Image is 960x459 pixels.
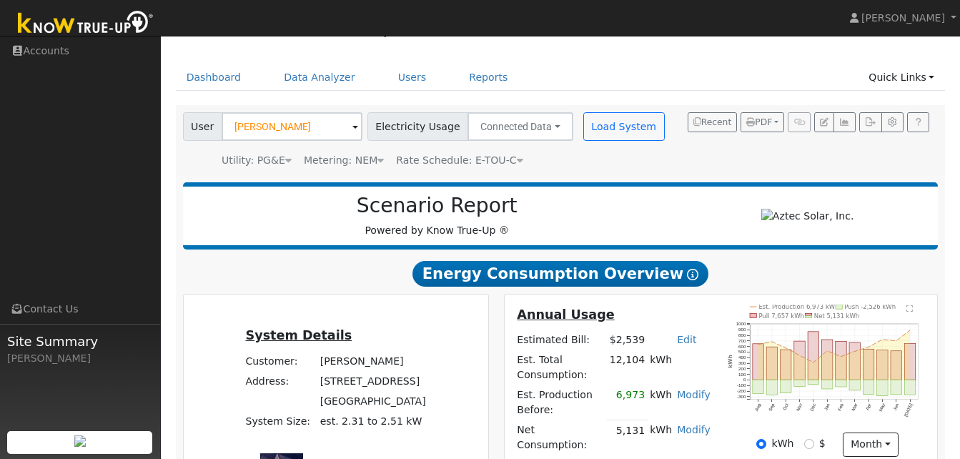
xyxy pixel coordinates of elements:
circle: onclick="" [909,330,911,331]
text: Aug [754,402,762,411]
text: Jun [892,402,900,411]
i: Show Help [687,269,698,280]
a: Edit [677,334,696,345]
rect: onclick="" [753,380,763,393]
u: System Details [246,328,352,342]
text: 400 [739,355,747,360]
a: Modify [677,389,711,400]
text: -200 [737,388,746,393]
u: Annual Usage [517,307,614,322]
td: 6,973 [607,385,647,420]
button: Connected Data [467,112,573,141]
rect: onclick="" [849,342,860,380]
div: Metering: NEM [304,153,384,168]
rect: onclick="" [877,380,888,396]
span: PDF [746,117,772,127]
a: Scenario Report [298,21,412,38]
rect: onclick="" [781,380,791,393]
text: -100 [737,382,746,388]
circle: onclick="" [854,350,856,352]
text: 300 [739,360,747,365]
circle: onclick="" [758,343,759,345]
circle: onclick="" [896,340,897,341]
rect: onclick="" [849,380,860,390]
button: PDF [741,112,784,132]
text: Push -2,526 kWh [845,303,896,310]
span: est. 2.31 to 2.51 kW [320,415,422,427]
td: 5,131 [607,420,647,455]
rect: onclick="" [891,380,901,395]
td: Customer: [243,351,317,371]
span: Electricity Usage [367,112,468,141]
circle: onclick="" [785,347,786,348]
a: Dashboard [176,64,252,91]
rect: onclick="" [863,349,874,380]
a: Reports [458,64,518,91]
button: month [843,433,899,457]
rect: onclick="" [781,350,791,380]
td: [PERSON_NAME] [317,351,428,371]
circle: onclick="" [799,355,801,356]
span: User [183,112,222,141]
a: Data Analyzer [273,64,366,91]
td: [GEOGRAPHIC_DATA] [317,391,428,411]
rect: onclick="" [836,342,846,380]
text: Nov [796,402,803,412]
rect: onclick="" [877,350,888,380]
a: Modify [677,424,711,435]
text: Pull 7,657 kWh [759,312,805,320]
a: Users [387,64,437,91]
h2: Scenario Report [197,194,676,218]
rect: onclick="" [822,380,833,389]
div: Powered by Know True-Up ® [190,194,684,238]
text: 500 [739,349,747,354]
rect: onclick="" [905,380,916,395]
text: Net 5,131 kWh [814,312,859,320]
rect: onclick="" [863,380,874,395]
rect: onclick="" [794,380,805,386]
text: May [878,402,886,412]
circle: onclick="" [771,341,773,342]
span: Site Summary [7,332,153,351]
td: System Size [317,411,428,431]
button: Settings [881,112,904,132]
td: Address: [243,371,317,391]
td: Est. Production Before: [515,385,608,420]
button: Load System [583,112,665,141]
rect: onclick="" [767,380,778,395]
circle: onclick="" [813,362,814,363]
rect: onclick="" [891,351,901,380]
text: Jan [823,402,831,411]
div: [PERSON_NAME] [7,351,153,366]
text: 600 [739,344,747,349]
circle: onclick="" [841,355,842,357]
span: [PERSON_NAME] [861,12,945,24]
rect: onclick="" [767,347,778,380]
text: 0 [743,377,746,382]
rect: onclick="" [808,380,819,385]
td: $2,539 [607,330,647,350]
input: kWh [756,439,766,449]
td: [STREET_ADDRESS] [317,371,428,391]
input: $ [804,439,814,449]
div: Utility: PG&E [222,153,292,168]
td: kWh [648,350,713,385]
button: Edit User [814,112,834,132]
circle: onclick="" [868,346,869,347]
text: Dec [809,403,817,412]
td: Estimated Bill: [515,330,608,350]
td: kWh [648,420,675,455]
circle: onclick="" [882,339,884,340]
text: Feb [837,402,845,411]
text: 700 [739,338,747,343]
text:  [906,305,913,312]
button: Multi-Series Graph [833,112,856,132]
a: Quick Links [858,64,945,91]
text: -300 [737,394,746,399]
text: 900 [739,327,747,332]
td: Net Consumption: [515,420,608,455]
rect: onclick="" [794,341,805,380]
text: Est. Production 6,973 kWh [759,303,839,310]
rect: onclick="" [753,344,763,380]
text: [DATE] [904,403,914,418]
